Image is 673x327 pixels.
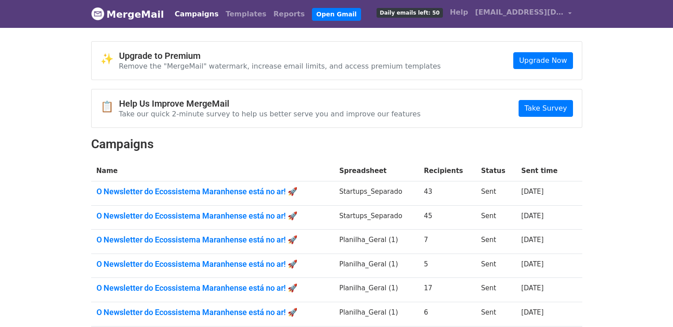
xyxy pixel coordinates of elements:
[419,205,476,230] td: 45
[119,62,441,71] p: Remove the "MergeMail" watermark, increase email limits, and access premium templates
[96,235,329,245] a: O Newsletter do Ecossistema Maranhense está no ar! 🚀
[334,230,419,254] td: Planilha_Geral (1)
[419,230,476,254] td: 7
[119,50,441,61] h4: Upgrade to Premium
[516,161,570,181] th: Sent time
[377,8,442,18] span: Daily emails left: 50
[334,205,419,230] td: Startups_Separado
[373,4,446,21] a: Daily emails left: 50
[472,4,575,24] a: [EMAIL_ADDRESS][DOMAIN_NAME]
[334,181,419,206] td: Startups_Separado
[629,285,673,327] iframe: Chat Widget
[96,283,329,293] a: O Newsletter do Ecossistema Maranhense está no ar! 🚀
[222,5,270,23] a: Templates
[521,188,544,196] a: [DATE]
[419,278,476,302] td: 17
[476,181,516,206] td: Sent
[521,260,544,268] a: [DATE]
[334,278,419,302] td: Planilha_Geral (1)
[476,205,516,230] td: Sent
[96,211,329,221] a: O Newsletter do Ecossistema Maranhense está no ar! 🚀
[476,278,516,302] td: Sent
[96,308,329,317] a: O Newsletter do Ecossistema Maranhense está no ar! 🚀
[521,284,544,292] a: [DATE]
[476,230,516,254] td: Sent
[519,100,573,117] a: Take Survey
[96,187,329,196] a: O Newsletter do Ecossistema Maranhense está no ar! 🚀
[521,308,544,316] a: [DATE]
[334,161,419,181] th: Spreadsheet
[334,254,419,278] td: Planilha_Geral (1)
[91,7,104,20] img: MergeMail logo
[513,52,573,69] a: Upgrade Now
[171,5,222,23] a: Campaigns
[419,302,476,327] td: 6
[419,254,476,278] td: 5
[476,161,516,181] th: Status
[100,100,119,113] span: 📋
[475,7,564,18] span: [EMAIL_ADDRESS][DOMAIN_NAME]
[419,181,476,206] td: 43
[100,53,119,65] span: ✨
[91,137,582,152] h2: Campaigns
[446,4,472,21] a: Help
[119,109,421,119] p: Take our quick 2-minute survey to help us better serve you and improve our features
[312,8,361,21] a: Open Gmail
[476,254,516,278] td: Sent
[91,161,334,181] th: Name
[334,302,419,327] td: Planilha_Geral (1)
[521,212,544,220] a: [DATE]
[119,98,421,109] h4: Help Us Improve MergeMail
[419,161,476,181] th: Recipients
[96,259,329,269] a: O Newsletter do Ecossistema Maranhense está no ar! 🚀
[91,5,164,23] a: MergeMail
[476,302,516,327] td: Sent
[521,236,544,244] a: [DATE]
[270,5,308,23] a: Reports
